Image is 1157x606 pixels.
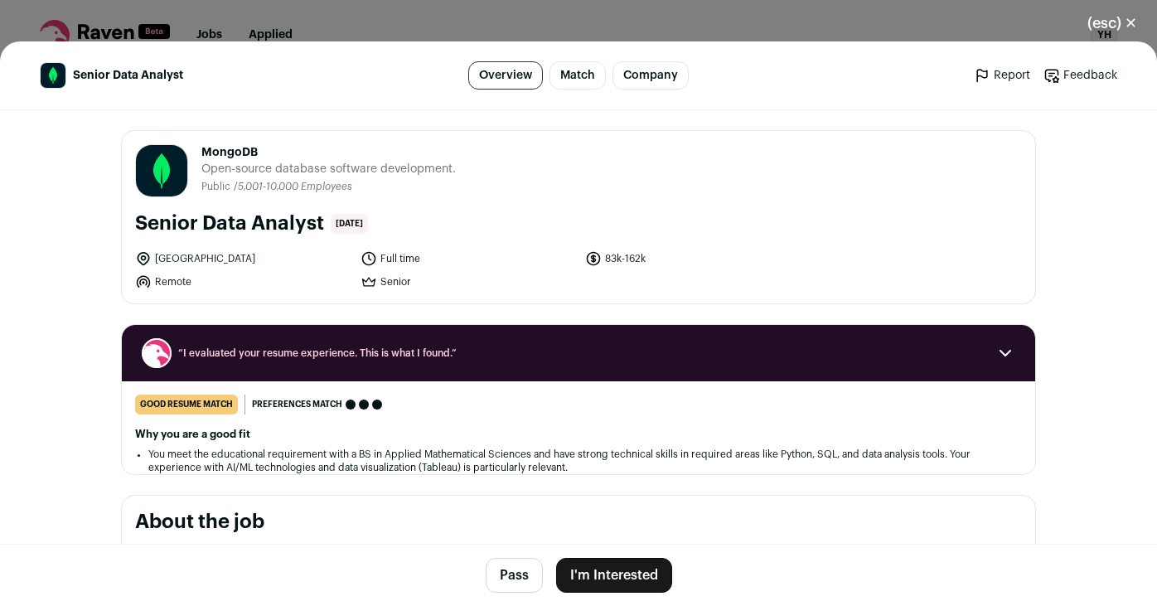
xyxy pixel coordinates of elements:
div: good resume match [135,395,238,415]
li: You meet the educational requirement with a BS in Applied Mathematical Sciences and have strong t... [148,448,1009,474]
span: “I evaluated your resume experience. This is what I found.” [178,347,979,360]
li: Full time [361,250,576,267]
span: Open-source database software development. [201,161,456,177]
img: c5bf07b10918668e1a31cfea1b7e5a4b07ede11153f090b12a787418ee836f43.png [41,63,65,88]
h2: About the job [135,509,1022,536]
button: Close modal [1067,5,1157,41]
li: 83k-162k [585,250,801,267]
button: Pass [486,558,543,593]
a: Match [549,61,606,90]
h2: Why you are a good fit [135,428,1022,441]
span: 5,001-10,000 Employees [238,182,352,191]
h1: Senior Data Analyst [135,211,324,237]
a: Company [612,61,689,90]
span: Senior Data Analyst [73,67,183,84]
span: MongoDB [201,144,456,161]
li: Remote [135,274,351,290]
span: [DATE] [331,214,368,234]
li: Senior [361,274,576,290]
button: I'm Interested [556,558,672,593]
a: Report [974,67,1030,84]
span: Preferences match [252,396,342,413]
a: Feedback [1043,67,1117,84]
a: Overview [468,61,543,90]
li: / [234,181,352,193]
img: c5bf07b10918668e1a31cfea1b7e5a4b07ede11153f090b12a787418ee836f43.png [136,145,187,196]
li: [GEOGRAPHIC_DATA] [135,250,351,267]
li: Public [201,181,234,193]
